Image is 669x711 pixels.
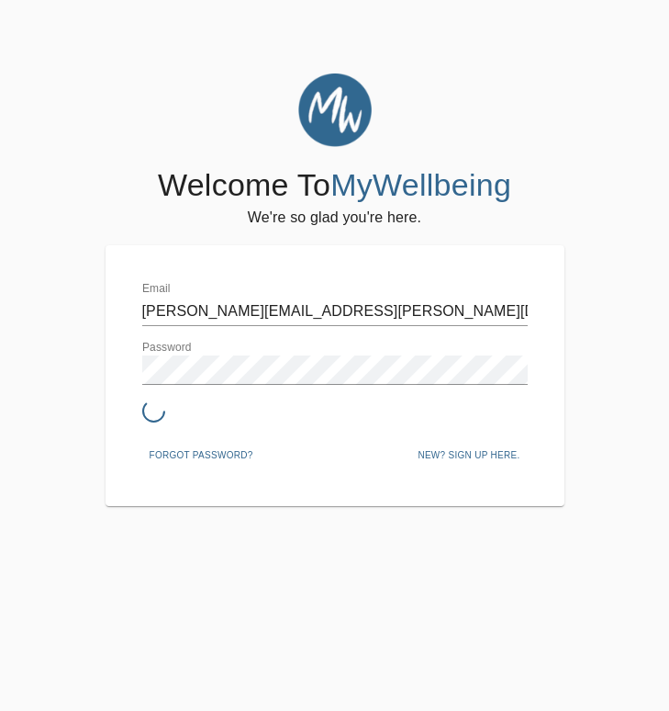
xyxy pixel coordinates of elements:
[158,166,511,205] h4: Welcome To
[298,73,372,147] img: MyWellbeing
[330,167,511,202] span: MyWellbeing
[142,284,171,295] label: Email
[410,442,527,469] button: New? Sign up here.
[142,446,261,461] a: Forgot password?
[418,447,519,464] span: New? Sign up here.
[150,447,253,464] span: Forgot password?
[142,343,192,354] label: Password
[142,442,261,469] button: Forgot password?
[248,205,421,231] h6: We're so glad you're here.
